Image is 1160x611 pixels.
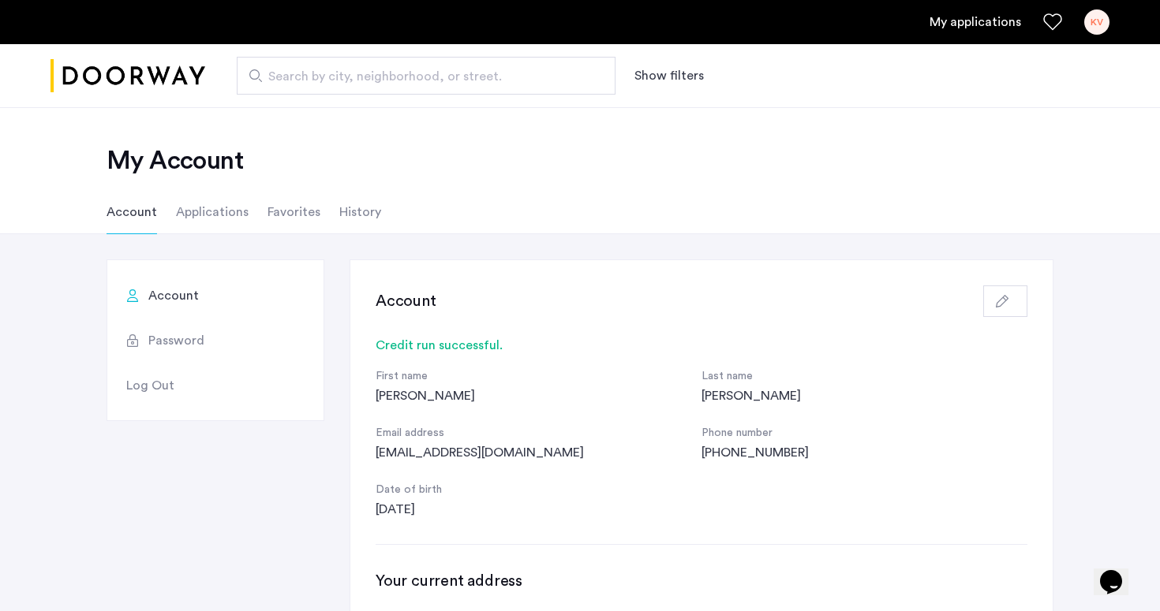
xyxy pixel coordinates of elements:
div: [DATE] [376,500,702,519]
li: History [339,190,381,234]
h3: Account [376,290,436,312]
span: Search by city, neighborhood, or street. [268,67,571,86]
a: Favorites [1043,13,1062,32]
h2: My Account [107,145,1053,177]
div: Phone number [702,424,1027,443]
div: KV [1084,9,1109,35]
button: Show or hide filters [634,66,704,85]
button: button [983,285,1027,317]
li: Account [107,190,157,234]
iframe: chat widget [1094,548,1144,595]
div: [EMAIL_ADDRESS][DOMAIN_NAME] [376,443,702,462]
div: [PERSON_NAME] [376,386,702,405]
div: Date of birth [376,481,702,500]
div: Credit run successful. [376,336,1027,355]
span: Password [148,331,204,350]
div: Last name [702,367,1027,386]
a: My application [930,13,1021,32]
div: Email address [376,424,702,443]
div: [PHONE_NUMBER] [702,443,1027,462]
img: logo [51,47,205,106]
span: Log Out [126,376,174,395]
a: Cazamio logo [51,47,205,106]
span: Account [148,286,199,305]
li: Applications [176,190,249,234]
input: Apartment Search [237,57,616,95]
div: [PERSON_NAME] [702,386,1027,405]
h3: Your current address [376,570,1027,592]
li: Favorites [268,190,320,234]
div: First name [376,367,702,386]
